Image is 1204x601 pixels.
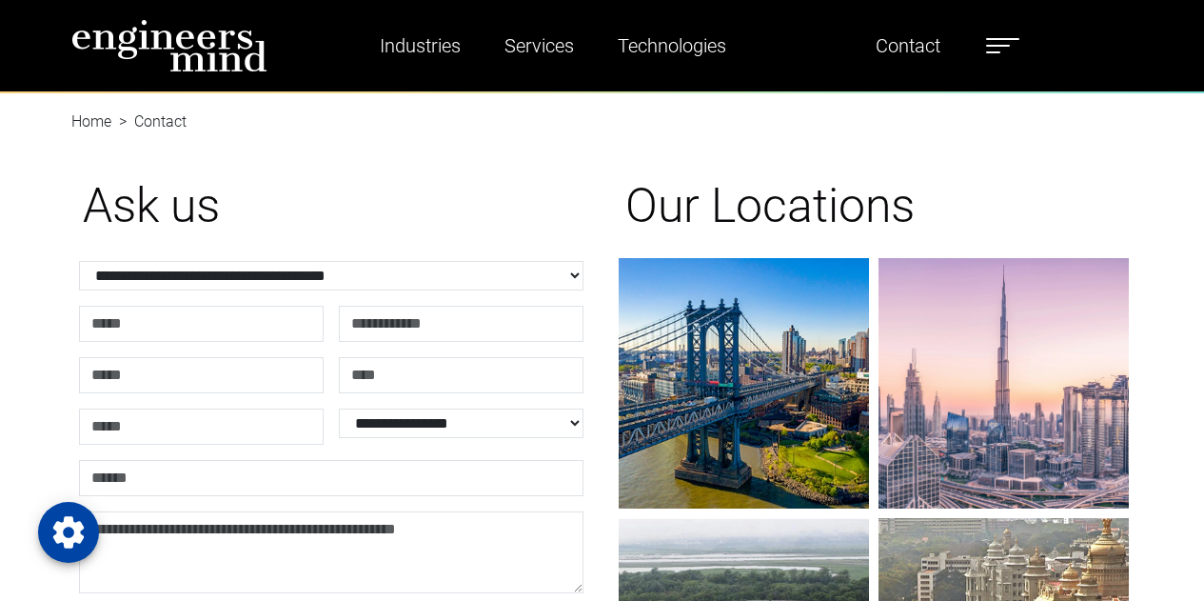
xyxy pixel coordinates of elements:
[619,258,869,509] img: gif
[111,110,187,133] li: Contact
[625,177,1122,234] h1: Our Locations
[610,24,734,68] a: Technologies
[71,91,1134,114] nav: breadcrumb
[372,24,468,68] a: Industries
[878,258,1129,509] img: gif
[868,24,948,68] a: Contact
[497,24,582,68] a: Services
[71,112,111,130] a: Home
[83,177,580,234] h1: Ask us
[71,19,267,72] img: logo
